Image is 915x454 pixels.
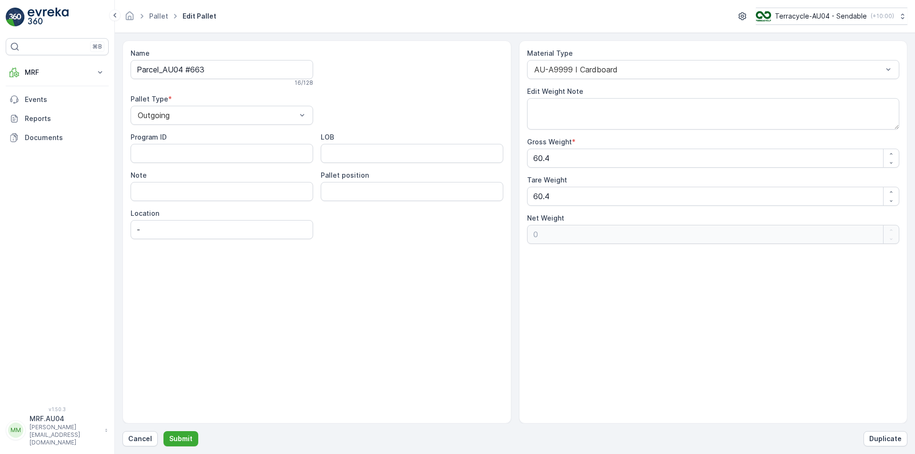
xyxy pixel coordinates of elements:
span: Edit Pallet [181,11,218,21]
label: Program ID [131,133,167,141]
span: AU-A0002 I Beauty and Homecare Rigid Plastic [41,235,197,243]
button: MMMRF.AU04[PERSON_NAME][EMAIL_ADDRESS][DOMAIN_NAME] [6,414,109,446]
label: Edit Weight Note [527,87,583,95]
p: Duplicate [869,434,902,444]
p: Reports [25,114,105,123]
p: Cancel [128,434,152,444]
label: Pallet Type [131,95,168,103]
img: logo [6,8,25,27]
p: Events [25,95,105,104]
span: - [50,188,53,196]
div: MM [8,423,23,438]
button: Duplicate [864,431,907,446]
label: Note [131,171,147,179]
span: Tare Weight : [8,203,53,212]
a: Homepage [124,14,135,22]
button: MRF [6,63,109,82]
button: Submit [163,431,198,446]
a: Pallet [149,12,168,20]
a: Reports [6,109,109,128]
p: Submit [169,434,193,444]
p: [PERSON_NAME][EMAIL_ADDRESS][DOMAIN_NAME] [30,424,100,446]
span: Asset Type : [8,219,51,227]
span: 17 [53,203,61,212]
a: Events [6,90,109,109]
span: Net Weight : [8,188,50,196]
span: 17 [56,172,63,180]
span: v 1.50.3 [6,406,109,412]
label: Name [131,49,150,57]
p: MRF.AU04 [30,414,100,424]
button: Cancel [122,431,158,446]
span: Bigbag Standard [51,219,105,227]
label: Gross Weight [527,138,572,146]
label: Net Weight [527,214,564,222]
img: logo_light-DOdMpM7g.png [28,8,69,27]
label: Tare Weight [527,176,567,184]
span: Parcel_AU04 #664 [31,156,93,164]
button: Terracycle-AU04 - Sendable(+10:00) [756,8,907,25]
p: 16 / 128 [295,79,313,87]
span: Material : [8,235,41,243]
img: terracycle_logo.png [756,11,771,21]
p: ( +10:00 ) [871,12,894,20]
span: Total Weight : [8,172,56,180]
a: Documents [6,128,109,147]
label: Location [131,209,159,217]
p: Parcel_AU04 #664 [420,8,493,20]
label: Pallet position [321,171,369,179]
p: Terracycle-AU04 - Sendable [775,11,867,21]
label: LOB [321,133,334,141]
p: ⌘B [92,43,102,50]
p: MRF [25,68,90,77]
p: Documents [25,133,105,142]
span: Name : [8,156,31,164]
label: Material Type [527,49,573,57]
